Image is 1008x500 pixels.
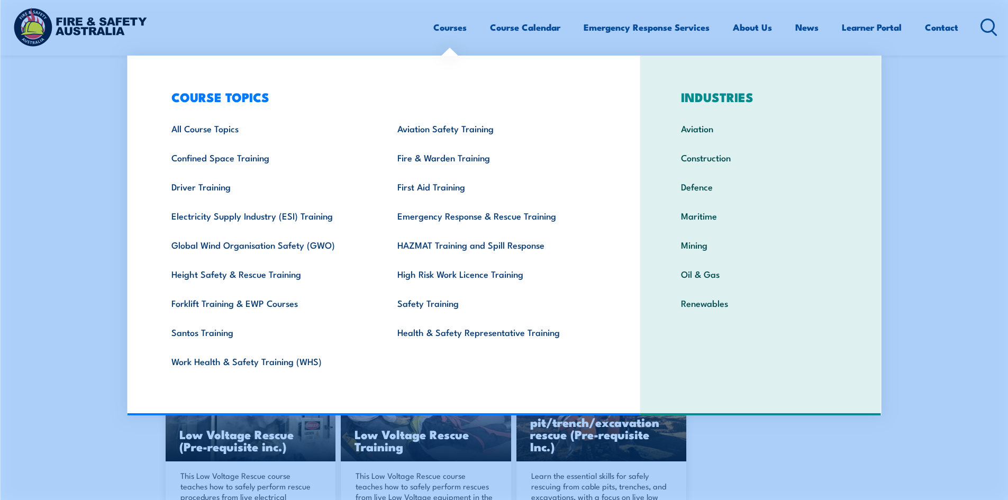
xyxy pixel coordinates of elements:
a: Emergency Response Services [584,13,710,41]
a: Electricity Supply Industry (ESI) Training [155,201,381,230]
a: Maritime [665,201,857,230]
a: Renewables [665,288,857,317]
a: Forklift Training & EWP Courses [155,288,381,317]
a: News [795,13,819,41]
a: Driver Training [155,172,381,201]
h3: Low Voltage Rescue (Pre-requisite inc.) [179,428,322,452]
a: Santos Training [155,317,381,347]
a: Courses [433,13,467,41]
h3: COURSE TOPICS [155,89,607,104]
a: Emergency Response & Rescue Training [381,201,607,230]
a: High Risk Work Licence Training [381,259,607,288]
a: Contact [925,13,958,41]
h3: Low Voltage Rescue Training [355,428,497,452]
a: Safety Training [381,288,607,317]
a: Fire & Warden Training [381,143,607,172]
a: About Us [733,13,772,41]
h3: INDUSTRIES [665,89,857,104]
a: Learner Portal [842,13,902,41]
a: Confined Space Training [155,143,381,172]
a: Aviation [665,114,857,143]
a: Health & Safety Representative Training [381,317,607,347]
a: First Aid Training [381,172,607,201]
a: Construction [665,143,857,172]
a: Defence [665,172,857,201]
a: Mining [665,230,857,259]
a: HAZMAT Training and Spill Response [381,230,607,259]
a: Aviation Safety Training [381,114,607,143]
a: All Course Topics [155,114,381,143]
a: Course Calendar [490,13,560,41]
a: Work Health & Safety Training (WHS) [155,347,381,376]
a: Oil & Gas [665,259,857,288]
a: Global Wind Organisation Safety (GWO) [155,230,381,259]
a: Height Safety & Rescue Training [155,259,381,288]
h3: Perform cable pit/trench/excavation rescue (Pre-requisite Inc.) [530,404,673,452]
